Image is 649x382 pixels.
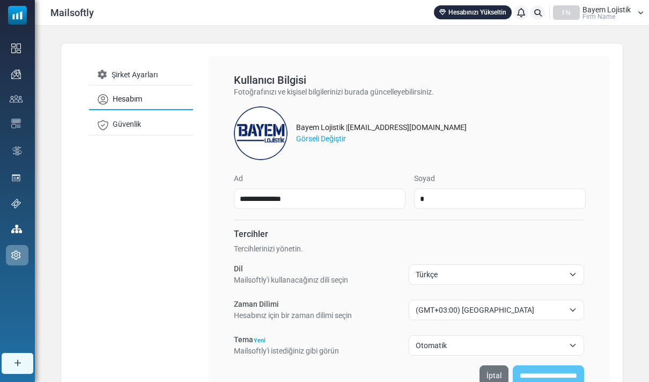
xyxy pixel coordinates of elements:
[234,106,287,160] img: profil_resmi.jpg
[582,6,631,13] span: Bayem Lojistik
[234,74,584,87] h5: Kullanıcı Bilgisi
[296,122,467,133] div: Bayem Lojistik | [EMAIL_ADDRESS][DOMAIN_NAME]
[416,304,564,316] span: (GMT+03:00) Istanbul
[8,6,27,25] img: mailsoftly_icon_blue_white.svg
[234,244,303,253] span: Tercihlerinizi yönetin.
[234,275,348,286] p: Mailsoftly'i kullanacağınız dili seçin
[11,44,21,53] img: dashboard-icon.svg
[409,300,584,320] span: (GMT+03:00) Istanbul
[296,133,346,145] label: Görseli Değiştir
[416,268,564,281] span: Türkçe
[11,145,23,157] img: workflow.svg
[10,95,23,103] img: contacts-icon.svg
[416,339,564,352] span: Otomatik
[234,263,243,275] label: Dil
[553,5,580,20] div: FN
[582,13,615,20] span: Firm Name
[234,310,352,321] p: Hesabınız için bir zaman dilimi seçin
[234,229,584,239] h6: Tercihler
[234,88,434,96] span: Fotoğrafınızı ve kişisel bilgilerinizi burada güncelleyebilirsiniz.
[11,199,21,208] img: support-icon.svg
[50,5,94,20] span: Mailsoftly
[409,264,584,285] span: Türkçe
[234,299,279,310] label: Zaman Dilimi
[11,69,21,79] img: campaigns-icon.png
[11,119,21,128] img: email-templates-icon.svg
[89,65,193,85] a: Şirket Ayarları
[11,250,21,260] img: settings-icon.svg
[434,5,512,19] a: Hesabınızı Yükseltin
[234,345,339,357] p: Mailsoftly'i istediğiniz gibi görün
[553,5,644,20] a: FN Bayem Lojistik Firm Name
[89,89,193,110] a: Hesabım
[234,173,243,184] label: Ad
[414,173,435,184] label: Soyad
[234,334,270,345] label: Tema
[89,114,193,135] a: Güvenlik
[11,173,21,183] img: landing_pages.svg
[253,338,270,345] div: Yeni
[409,335,584,356] span: Otomatik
